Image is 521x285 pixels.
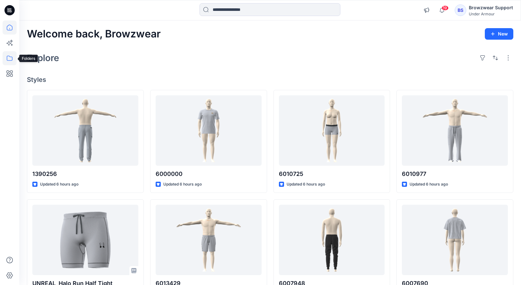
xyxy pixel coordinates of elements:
[156,95,262,166] a: 6000000
[32,95,138,166] a: 1390256
[279,205,385,275] a: 6007948
[32,205,138,275] a: UNREAL_Halo Run Half Tight
[40,181,78,188] p: Updated 6 hours ago
[287,181,325,188] p: Updated 6 hours ago
[469,12,513,16] div: Under Armour
[485,28,513,40] button: New
[163,181,202,188] p: Updated 6 hours ago
[27,28,161,40] h2: Welcome back, Browzwear
[27,53,59,63] h2: Explore
[279,95,385,166] a: 6010725
[410,181,448,188] p: Updated 6 hours ago
[156,170,262,178] p: 6000000
[402,205,508,275] a: 6007690
[469,4,513,12] div: Browzwear Support
[279,170,385,178] p: 6010725
[402,95,508,166] a: 6010977
[27,76,513,83] h4: Styles
[455,4,466,16] div: BS
[442,5,449,11] span: 19
[156,205,262,275] a: 6013429
[32,170,138,178] p: 1390256
[402,170,508,178] p: 6010977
